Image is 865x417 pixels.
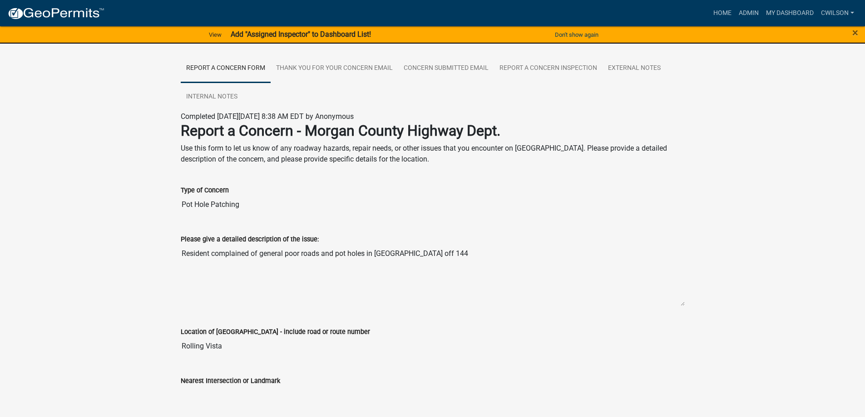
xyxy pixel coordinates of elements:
[398,54,494,83] a: Concern Submitted Email
[710,5,735,22] a: Home
[852,26,858,39] span: ×
[181,378,280,384] label: Nearest Intersection or Landmark
[181,143,685,165] p: Use this form to let us know of any roadway hazards, repair needs, or other issues that you encou...
[181,83,243,112] a: Internal Notes
[181,236,319,243] label: Please give a detailed description of the issue:
[735,5,762,22] a: Admin
[181,187,229,194] label: Type of Concern
[762,5,817,22] a: My Dashboard
[494,54,603,83] a: Report A Concern Inspection
[181,245,685,306] textarea: Resident complained of general poor roads and pot holes in [GEOGRAPHIC_DATA] off 144
[181,329,370,335] label: Location of [GEOGRAPHIC_DATA] - include road or route number
[603,54,666,83] a: External Notes
[817,5,858,22] a: cwilson
[271,54,398,83] a: Thank You for Your Concern Email
[205,27,225,42] a: View
[231,30,371,39] strong: Add "Assigned Inspector" to Dashboard List!
[852,27,858,38] button: Close
[551,27,602,42] button: Don't show again
[181,122,500,139] strong: Report a Concern - Morgan County Highway Dept.
[181,112,354,121] span: Completed [DATE][DATE] 8:38 AM EDT by Anonymous
[181,54,271,83] a: Report A Concern Form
